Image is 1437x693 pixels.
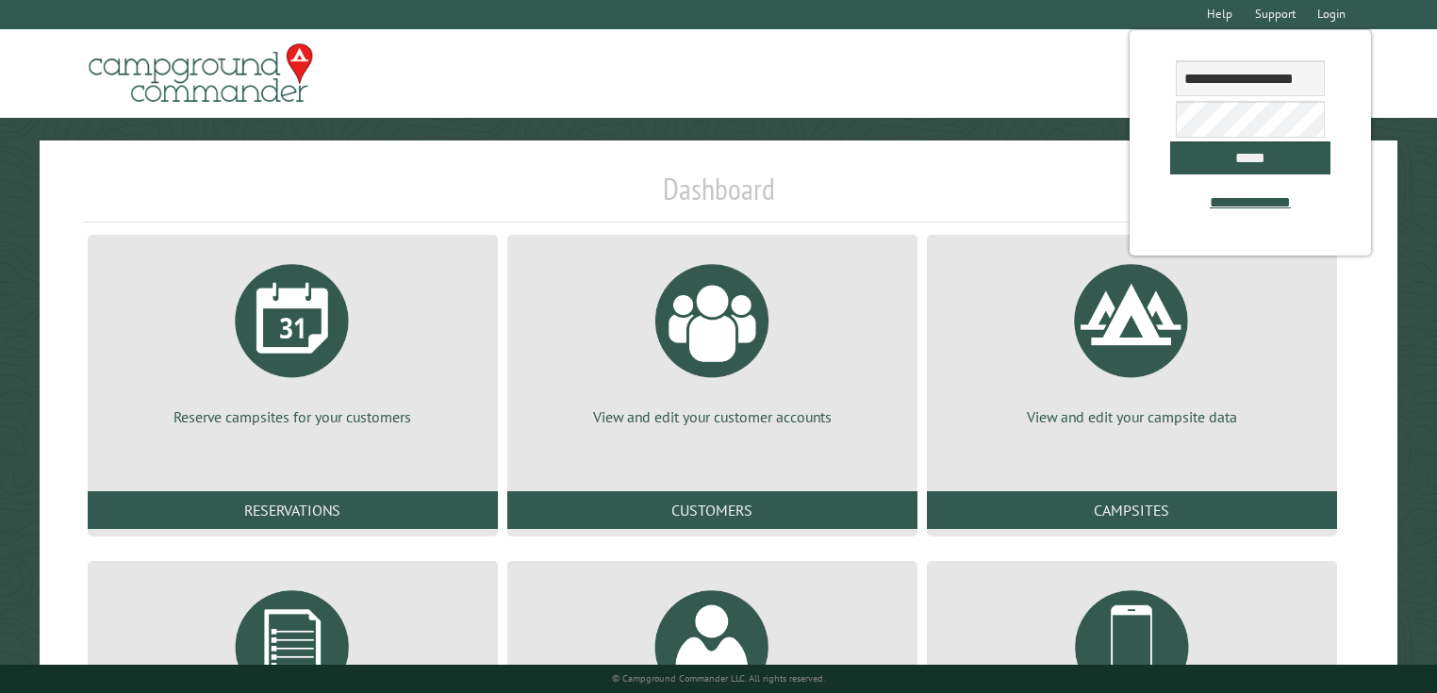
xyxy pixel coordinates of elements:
[83,171,1355,223] h1: Dashboard
[507,491,917,529] a: Customers
[950,250,1314,427] a: View and edit your campsite data
[927,491,1337,529] a: Campsites
[110,406,475,427] p: Reserve campsites for your customers
[530,406,895,427] p: View and edit your customer accounts
[950,406,1314,427] p: View and edit your campsite data
[612,672,825,685] small: © Campground Commander LLC. All rights reserved.
[83,37,319,110] img: Campground Commander
[110,250,475,427] a: Reserve campsites for your customers
[88,491,498,529] a: Reservations
[530,250,895,427] a: View and edit your customer accounts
